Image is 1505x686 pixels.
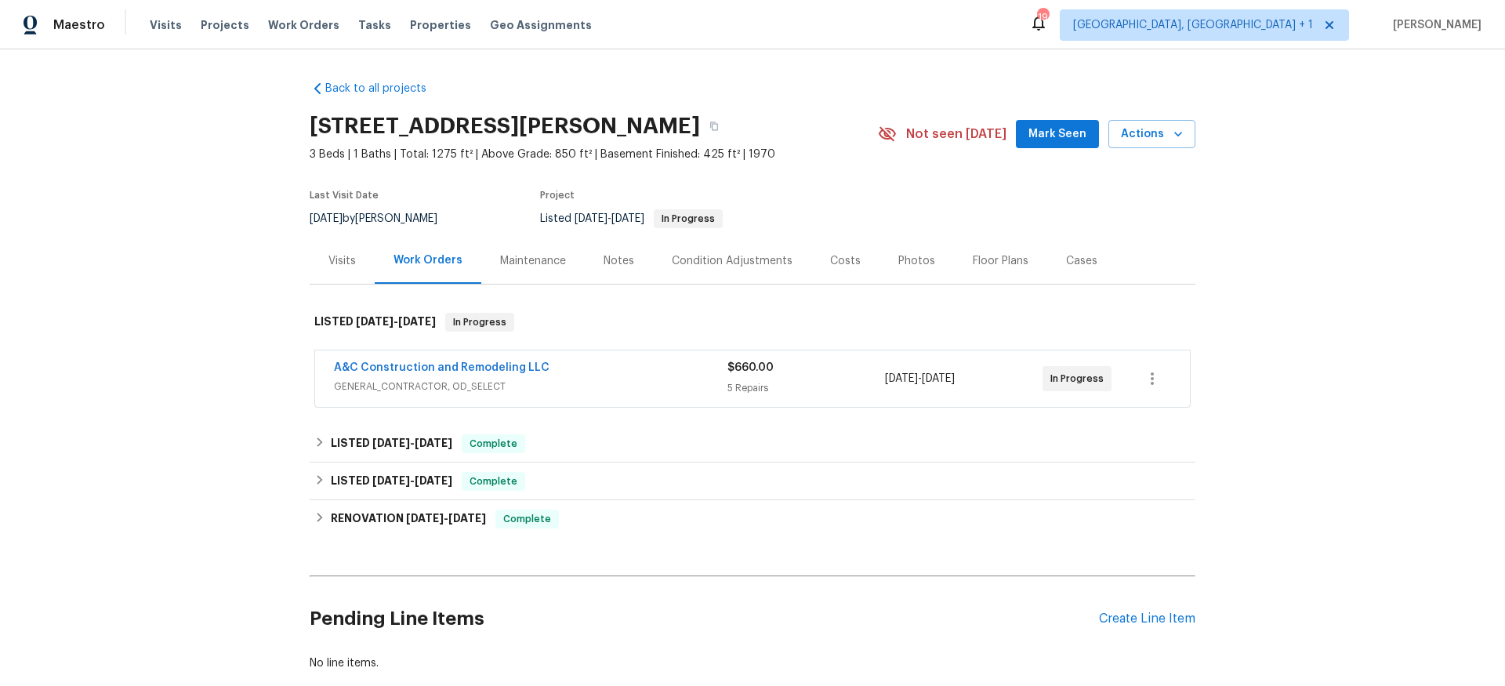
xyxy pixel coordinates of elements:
[906,126,1006,142] span: Not seen [DATE]
[1073,17,1313,33] span: [GEOGRAPHIC_DATA], [GEOGRAPHIC_DATA] + 1
[334,379,727,394] span: GENERAL_CONTRACTOR, OD_SELECT
[885,373,918,384] span: [DATE]
[310,583,1099,655] h2: Pending Line Items
[540,191,575,200] span: Project
[372,475,410,486] span: [DATE]
[356,316,436,327] span: -
[1387,17,1481,33] span: [PERSON_NAME]
[490,17,592,33] span: Geo Assignments
[604,253,634,269] div: Notes
[830,253,861,269] div: Costs
[463,474,524,489] span: Complete
[1108,120,1195,149] button: Actions
[575,213,644,224] span: -
[372,437,452,448] span: -
[331,434,452,453] h6: LISTED
[372,475,452,486] span: -
[372,437,410,448] span: [DATE]
[310,463,1195,500] div: LISTED [DATE]-[DATE]Complete
[393,252,462,268] div: Work Orders
[885,371,955,387] span: -
[448,513,486,524] span: [DATE]
[310,500,1195,538] div: RENOVATION [DATE]-[DATE]Complete
[310,209,456,228] div: by [PERSON_NAME]
[922,373,955,384] span: [DATE]
[973,253,1028,269] div: Floor Plans
[540,213,723,224] span: Listed
[314,313,436,332] h6: LISTED
[1099,612,1195,626] div: Create Line Item
[150,17,182,33] span: Visits
[410,17,471,33] span: Properties
[406,513,444,524] span: [DATE]
[328,253,356,269] div: Visits
[727,380,885,396] div: 5 Repairs
[310,655,1195,671] div: No line items.
[575,213,607,224] span: [DATE]
[700,112,728,140] button: Copy Address
[331,472,452,491] h6: LISTED
[497,511,557,527] span: Complete
[655,214,721,223] span: In Progress
[310,81,460,96] a: Back to all projects
[331,510,486,528] h6: RENOVATION
[310,425,1195,463] div: LISTED [DATE]-[DATE]Complete
[268,17,339,33] span: Work Orders
[727,362,774,373] span: $660.00
[415,437,452,448] span: [DATE]
[356,316,393,327] span: [DATE]
[310,191,379,200] span: Last Visit Date
[898,253,935,269] div: Photos
[310,213,343,224] span: [DATE]
[398,316,436,327] span: [DATE]
[1037,9,1048,25] div: 19
[463,436,524,452] span: Complete
[415,475,452,486] span: [DATE]
[310,118,700,134] h2: [STREET_ADDRESS][PERSON_NAME]
[672,253,792,269] div: Condition Adjustments
[334,362,549,373] a: A&C Construction and Remodeling LLC
[1016,120,1099,149] button: Mark Seen
[500,253,566,269] div: Maintenance
[406,513,486,524] span: -
[358,20,391,31] span: Tasks
[1121,125,1183,144] span: Actions
[53,17,105,33] span: Maestro
[1066,253,1097,269] div: Cases
[447,314,513,330] span: In Progress
[201,17,249,33] span: Projects
[1050,371,1110,387] span: In Progress
[310,297,1195,347] div: LISTED [DATE]-[DATE]In Progress
[1028,125,1086,144] span: Mark Seen
[611,213,644,224] span: [DATE]
[310,147,878,162] span: 3 Beds | 1 Baths | Total: 1275 ft² | Above Grade: 850 ft² | Basement Finished: 425 ft² | 1970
